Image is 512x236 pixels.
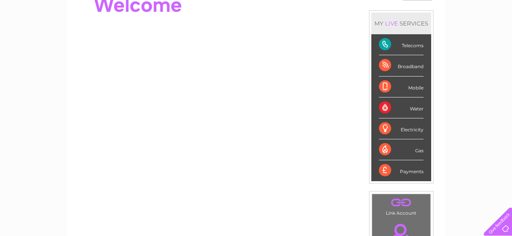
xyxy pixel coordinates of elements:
a: 0333 014 3131 [368,4,421,13]
div: Gas [379,139,424,160]
div: LIVE [384,20,400,27]
div: Clear Business is a trading name of Verastar Limited (registered in [GEOGRAPHIC_DATA] No. 3667643... [76,4,437,37]
img: logo.png [18,20,57,43]
a: . [374,196,429,209]
a: Energy [397,32,414,38]
td: Link Account [372,194,431,218]
div: Broadband [379,55,424,76]
a: Telecoms [418,32,441,38]
div: Water [379,97,424,118]
a: Log out [487,32,505,38]
div: Mobile [379,77,424,97]
a: Contact [461,32,480,38]
div: Electricity [379,118,424,139]
div: Telecoms [379,34,424,55]
a: Blog [446,32,457,38]
div: MY SERVICES [371,13,431,34]
div: Payments [379,160,424,181]
a: Water [378,32,392,38]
